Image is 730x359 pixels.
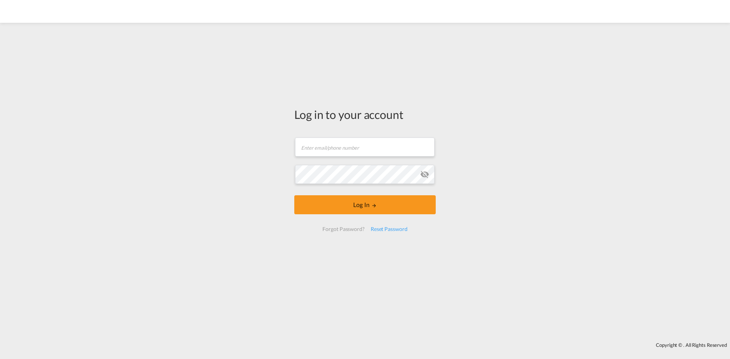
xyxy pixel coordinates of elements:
div: Log in to your account [294,106,436,122]
button: LOGIN [294,195,436,214]
div: Reset Password [368,222,411,236]
div: Forgot Password? [319,222,367,236]
md-icon: icon-eye-off [420,170,429,179]
input: Enter email/phone number [295,138,435,157]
